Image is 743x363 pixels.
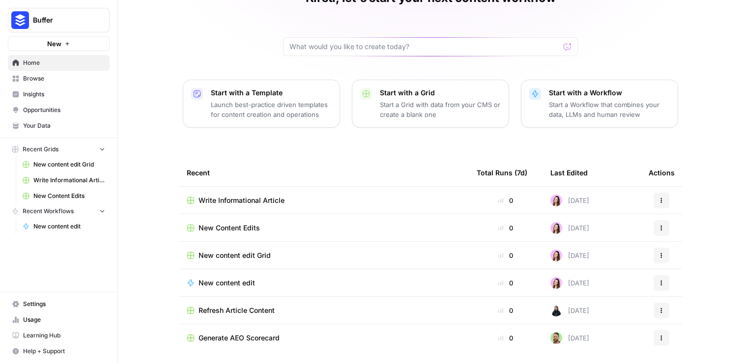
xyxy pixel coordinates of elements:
[8,86,110,102] a: Insights
[8,296,110,312] a: Settings
[23,145,58,154] span: Recent Grids
[187,223,461,233] a: New Content Edits
[33,160,105,169] span: New content edit Grid
[187,195,461,205] a: Write Informational Article
[33,15,92,25] span: Buffer
[18,219,110,234] a: New content edit
[33,222,105,231] span: New content edit
[23,106,105,114] span: Opportunities
[477,159,527,186] div: Total Runs (7d)
[199,333,280,343] span: Generate AEO Scorecard
[8,312,110,328] a: Usage
[187,251,461,260] a: New content edit Grid
[33,192,105,200] span: New Content Edits
[23,300,105,308] span: Settings
[550,305,562,316] img: 7xp8ji8c0lodfa3m8etmznlvv6d8
[380,88,501,98] p: Start with a Grid
[199,223,260,233] span: New Content Edits
[8,55,110,71] a: Home
[8,71,110,86] a: Browse
[11,11,29,29] img: Buffer Logo
[8,102,110,118] a: Opportunities
[23,58,105,67] span: Home
[187,278,461,288] a: New content edit
[649,159,675,186] div: Actions
[550,159,588,186] div: Last Edited
[550,332,562,344] img: h0tmkl8gkwk0b1sam96cuweejb2d
[477,223,535,233] div: 0
[550,332,589,344] div: [DATE]
[23,315,105,324] span: Usage
[550,250,562,261] img: 6eohlkvfyuj7ut2wjerunczchyi7
[187,159,461,186] div: Recent
[18,157,110,172] a: New content edit Grid
[549,88,670,98] p: Start with a Workflow
[23,347,105,356] span: Help + Support
[477,251,535,260] div: 0
[477,195,535,205] div: 0
[47,39,61,49] span: New
[8,204,110,219] button: Recent Workflows
[8,328,110,343] a: Learning Hub
[289,42,560,52] input: What would you like to create today?
[187,333,461,343] a: Generate AEO Scorecard
[33,176,105,185] span: Write Informational Article
[23,74,105,83] span: Browse
[18,172,110,188] a: Write Informational Article
[23,331,105,340] span: Learning Hub
[199,251,271,260] span: New content edit Grid
[550,277,589,289] div: [DATE]
[352,80,509,128] button: Start with a GridStart a Grid with data from your CMS or create a blank one
[550,222,562,234] img: 6eohlkvfyuj7ut2wjerunczchyi7
[380,100,501,119] p: Start a Grid with data from your CMS or create a blank one
[23,90,105,99] span: Insights
[477,306,535,315] div: 0
[199,306,275,315] span: Refresh Article Content
[211,100,332,119] p: Launch best-practice driven templates for content creation and operations
[550,305,589,316] div: [DATE]
[8,118,110,134] a: Your Data
[477,333,535,343] div: 0
[550,222,589,234] div: [DATE]
[8,142,110,157] button: Recent Grids
[550,277,562,289] img: 6eohlkvfyuj7ut2wjerunczchyi7
[521,80,678,128] button: Start with a WorkflowStart a Workflow that combines your data, LLMs and human review
[8,343,110,359] button: Help + Support
[550,250,589,261] div: [DATE]
[23,121,105,130] span: Your Data
[199,195,285,205] span: Write Informational Article
[8,8,110,32] button: Workspace: Buffer
[477,278,535,288] div: 0
[549,100,670,119] p: Start a Workflow that combines your data, LLMs and human review
[183,80,340,128] button: Start with a TemplateLaunch best-practice driven templates for content creation and operations
[550,195,562,206] img: 6eohlkvfyuj7ut2wjerunczchyi7
[8,36,110,51] button: New
[23,207,74,216] span: Recent Workflows
[187,306,461,315] a: Refresh Article Content
[18,188,110,204] a: New Content Edits
[550,195,589,206] div: [DATE]
[211,88,332,98] p: Start with a Template
[199,278,255,288] span: New content edit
